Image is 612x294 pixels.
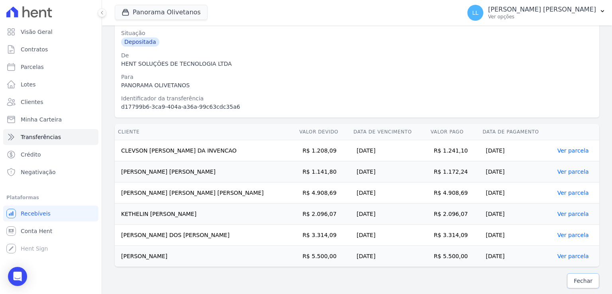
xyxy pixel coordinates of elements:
[3,112,98,127] a: Minha Carteira
[3,223,98,239] a: Conta Hent
[479,140,554,161] td: [DATE]
[115,204,296,225] td: KETHELIN [PERSON_NAME]
[3,147,98,163] a: Crédito
[350,124,428,140] th: Data de Vencimento
[21,210,51,218] span: Recebíveis
[21,227,52,235] span: Conta Hent
[574,277,592,285] span: Fechar
[428,161,479,182] td: R$ 1.172,24
[479,225,554,246] td: [DATE]
[557,190,589,196] a: Ver parcela
[428,246,479,267] td: R$ 5.500,00
[21,116,62,123] span: Minha Carteira
[479,182,554,204] td: [DATE]
[115,246,296,267] td: [PERSON_NAME]
[557,169,589,175] a: Ver parcela
[488,14,596,20] p: Ver opções
[3,24,98,40] a: Visão Geral
[3,164,98,180] a: Negativação
[428,140,479,161] td: R$ 1.241,10
[350,182,428,204] td: [DATE]
[121,37,159,47] div: Depositada
[479,161,554,182] td: [DATE]
[3,94,98,110] a: Clientes
[3,129,98,145] a: Transferências
[115,225,296,246] td: [PERSON_NAME] DOS [PERSON_NAME]
[557,211,589,217] a: Ver parcela
[350,140,428,161] td: [DATE]
[121,29,593,37] div: Situação
[350,161,428,182] td: [DATE]
[121,103,593,111] div: d17799b6-3ca9-404a-a36a-99c63cdc35a6
[115,5,208,20] button: Panorama Olivetanos
[479,246,554,267] td: [DATE]
[296,182,350,204] td: R$ 4.908,69
[296,246,350,267] td: R$ 5.500,00
[567,273,599,288] a: Fechar
[121,51,593,60] div: De
[296,204,350,225] td: R$ 2.096,07
[121,73,593,81] div: Para
[21,98,43,106] span: Clientes
[557,147,589,154] a: Ver parcela
[115,182,296,204] td: [PERSON_NAME] [PERSON_NAME] [PERSON_NAME]
[3,59,98,75] a: Parcelas
[3,206,98,221] a: Recebíveis
[350,204,428,225] td: [DATE]
[428,204,479,225] td: R$ 2.096,07
[21,63,44,71] span: Parcelas
[115,140,296,161] td: CLEVSON [PERSON_NAME] DA INVENCAO
[121,94,593,103] div: Identificador da transferência
[21,168,56,176] span: Negativação
[296,140,350,161] td: R$ 1.208,09
[3,41,98,57] a: Contratos
[479,124,554,140] th: Data de Pagamento
[428,124,479,140] th: Valor pago
[479,204,554,225] td: [DATE]
[21,133,61,141] span: Transferências
[21,151,41,159] span: Crédito
[115,161,296,182] td: [PERSON_NAME] [PERSON_NAME]
[472,10,479,16] span: LL
[428,182,479,204] td: R$ 4.908,69
[488,6,596,14] p: [PERSON_NAME] [PERSON_NAME]
[21,28,53,36] span: Visão Geral
[115,124,296,140] th: Cliente
[350,225,428,246] td: [DATE]
[8,267,27,286] div: Open Intercom Messenger
[296,225,350,246] td: R$ 3.314,09
[428,225,479,246] td: R$ 3.314,09
[557,253,589,259] a: Ver parcela
[296,161,350,182] td: R$ 1.141,80
[6,193,95,202] div: Plataformas
[21,45,48,53] span: Contratos
[3,76,98,92] a: Lotes
[461,2,612,24] button: LL [PERSON_NAME] [PERSON_NAME] Ver opções
[557,232,589,238] a: Ver parcela
[350,246,428,267] td: [DATE]
[121,81,593,90] div: PANORAMA OLIVETANOS
[21,80,36,88] span: Lotes
[296,124,350,140] th: Valor devido
[121,60,593,68] div: HENT SOLUÇÕES DE TECNOLOGIA LTDA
